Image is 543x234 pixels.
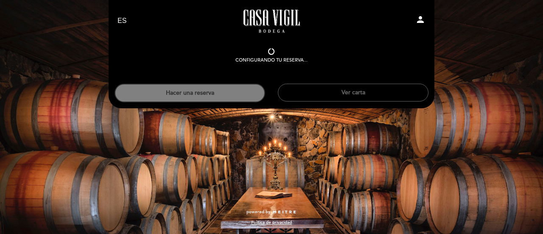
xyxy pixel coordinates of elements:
[115,84,265,102] button: Hacer una reserva
[246,209,270,215] span: powered by
[235,57,308,64] div: Configurando tu reserva...
[251,220,292,226] a: Política de privacidad
[218,9,325,33] a: Casa Vigil - Restaurante
[272,210,297,214] img: MEITRE
[246,209,297,215] a: powered by
[415,14,425,28] button: person
[278,84,428,101] button: Ver carta
[415,14,425,25] i: person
